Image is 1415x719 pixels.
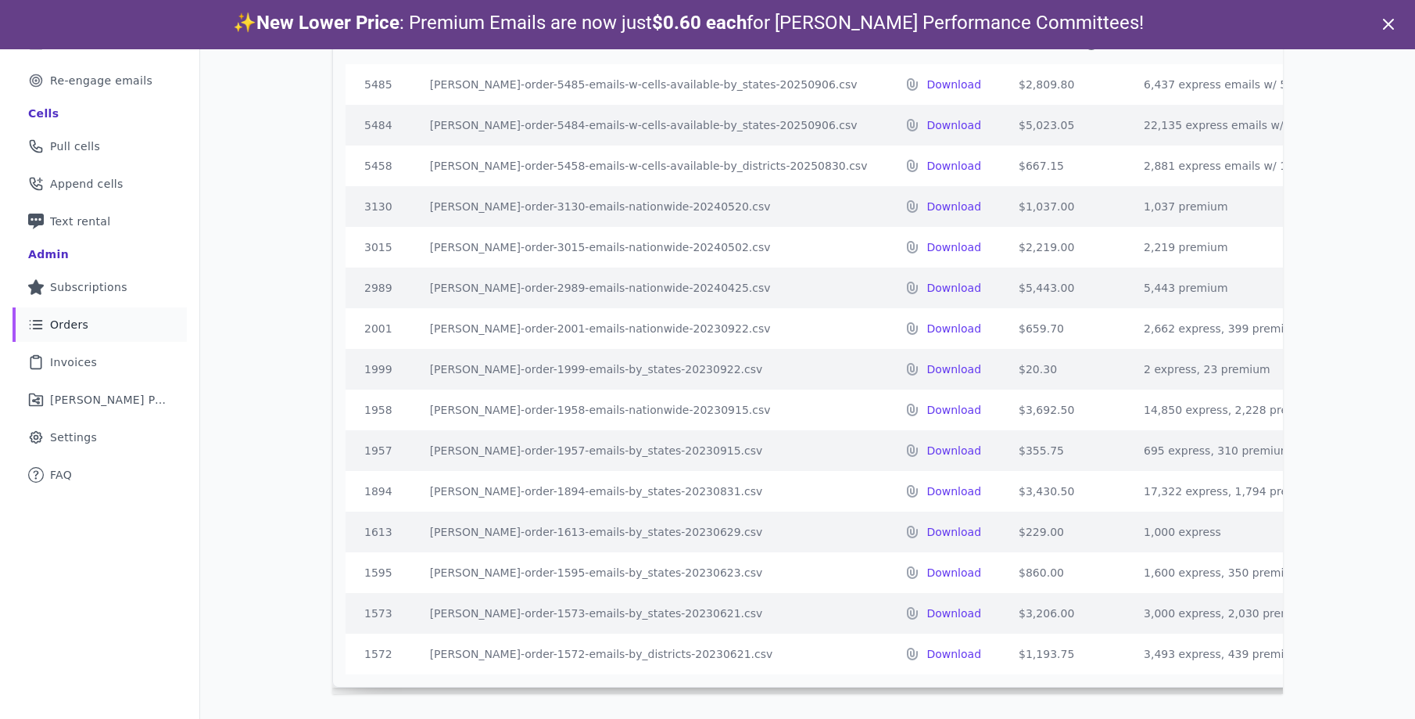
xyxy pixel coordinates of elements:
[411,634,887,674] td: [PERSON_NAME]-order-1572-emails-by_districts-20230621.csv
[346,105,411,146] td: 5484
[346,512,411,552] td: 1613
[50,73,152,88] span: Re-engage emails
[411,268,887,308] td: [PERSON_NAME]-order-2989-emails-nationwide-20240425.csv
[346,390,411,430] td: 1958
[346,146,411,186] td: 5458
[926,646,981,662] a: Download
[13,63,187,98] a: Re-engage emails
[1000,308,1125,349] td: $659.70
[926,239,981,255] a: Download
[1000,471,1125,512] td: $3,430.50
[926,524,981,540] a: Download
[1000,593,1125,634] td: $3,206.00
[926,565,981,581] a: Download
[926,443,981,458] a: Download
[926,199,981,214] a: Download
[13,383,187,417] a: [PERSON_NAME] Performance
[411,552,887,593] td: [PERSON_NAME]-order-1595-emails-by_states-20230623.csv
[1000,268,1125,308] td: $5,443.00
[411,146,887,186] td: [PERSON_NAME]-order-5458-emails-w-cells-available-by_districts-20250830.csv
[13,270,187,304] a: Subscriptions
[346,64,411,105] td: 5485
[346,593,411,634] td: 1573
[50,354,97,370] span: Invoices
[926,280,981,296] a: Download
[1000,512,1125,552] td: $229.00
[346,268,411,308] td: 2989
[1000,64,1125,105] td: $2,809.80
[1000,146,1125,186] td: $667.15
[346,430,411,471] td: 1957
[926,158,981,174] a: Download
[411,430,887,471] td: [PERSON_NAME]-order-1957-emails-by_states-20230915.csv
[411,512,887,552] td: [PERSON_NAME]-order-1613-emails-by_states-20230629.csv
[411,349,887,390] td: [PERSON_NAME]-order-1999-emails-by_states-20230922.csv
[50,176,124,192] span: Append cells
[28,106,59,121] div: Cells
[13,458,187,492] a: FAQ
[1000,349,1125,390] td: $20.30
[1000,552,1125,593] td: $860.00
[926,117,981,133] a: Download
[50,138,100,154] span: Pull cells
[13,204,187,239] a: Text rental
[50,430,97,445] span: Settings
[346,308,411,349] td: 2001
[346,349,411,390] td: 1999
[13,129,187,164] a: Pull cells
[926,402,981,418] a: Download
[28,246,69,262] div: Admin
[346,471,411,512] td: 1894
[346,186,411,227] td: 3130
[411,105,887,146] td: [PERSON_NAME]-order-5484-emails-w-cells-available-by_states-20250906.csv
[13,307,187,342] a: Orders
[926,606,981,621] a: Download
[926,484,981,499] a: Download
[50,392,168,408] span: [PERSON_NAME] Performance
[50,279,127,295] span: Subscriptions
[13,345,187,379] a: Invoices
[50,214,111,229] span: Text rental
[1000,105,1125,146] td: $5,023.05
[1000,390,1125,430] td: $3,692.50
[346,227,411,268] td: 3015
[13,420,187,455] a: Settings
[1000,186,1125,227] td: $1,037.00
[411,471,887,512] td: [PERSON_NAME]-order-1894-emails-by_states-20230831.csv
[411,64,887,105] td: [PERSON_NAME]-order-5485-emails-w-cells-available-by_states-20250906.csv
[13,167,187,201] a: Append cells
[1000,430,1125,471] td: $355.75
[411,593,887,634] td: [PERSON_NAME]-order-1573-emails-by_states-20230621.csv
[346,552,411,593] td: 1595
[411,390,887,430] td: [PERSON_NAME]-order-1958-emails-nationwide-20230915.csv
[346,634,411,674] td: 1572
[411,227,887,268] td: [PERSON_NAME]-order-3015-emails-nationwide-20240502.csv
[50,467,72,483] span: FAQ
[50,317,88,333] span: Orders
[926,77,981,92] a: Download
[411,186,887,227] td: [PERSON_NAME]-order-3130-emails-nationwide-20240520.csv
[1000,634,1125,674] td: $1,193.75
[926,361,981,377] a: Download
[1000,227,1125,268] td: $2,219.00
[411,308,887,349] td: [PERSON_NAME]-order-2001-emails-nationwide-20230922.csv
[926,321,981,336] a: Download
